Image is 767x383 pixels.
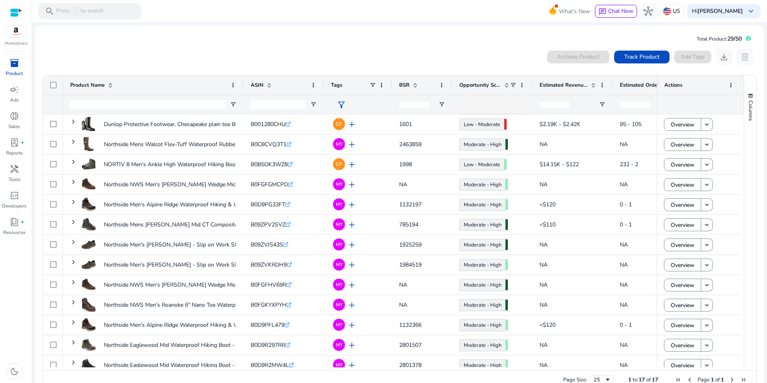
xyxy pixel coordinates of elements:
mat-icon: keyboard_arrow_down [703,141,710,148]
span: B0FGFGMCPD [251,181,288,188]
p: Northside Men's [PERSON_NAME] - Slip on Work Shoes. All-Day Memory... [104,257,294,273]
span: 95 - 105 [620,120,641,128]
span: add [347,200,357,210]
span: fiber_manual_record [21,141,24,144]
span: Estimated Revenue/Day [540,81,588,89]
span: 2801507 [399,341,422,349]
mat-icon: keyboard_arrow_down [703,322,710,329]
span: 74.63 [505,279,508,290]
span: 74.63 [505,219,508,230]
button: Overview [664,218,701,231]
span: 74.63 [505,299,508,310]
p: Northside Eaglewood Mid Waterproof Hiking Boot - Men's Lightweight,... [104,337,288,353]
span: 68.25 [505,360,508,371]
p: Northside NWS Men's [PERSON_NAME] Wedge Mid Waterproof Soft Toe leather... [104,176,312,193]
span: download [719,52,729,62]
span: Overview [671,237,694,253]
span: MY [336,182,343,187]
p: Sales [8,123,20,130]
span: search [45,6,55,16]
span: MY [336,322,343,327]
span: Total Product: [697,36,727,42]
span: Overview [671,257,694,273]
span: ASIN [251,81,264,89]
div: Previous Page [686,377,693,383]
img: us.svg [663,7,671,15]
span: <$120 [540,201,556,208]
span: B0CBCVQ3T1 [251,141,286,148]
mat-icon: keyboard_arrow_down [703,121,710,128]
span: NA [540,341,548,349]
p: Marketplace [5,41,27,47]
span: Overview [671,136,694,153]
img: 31kq1pwga3L._AC_US40_.jpg [81,137,96,151]
p: Northside Men's Alpine Ridge Waterproof Hiking & Work Boots -... [104,196,271,213]
span: Overview [671,116,694,133]
mat-icon: keyboard_arrow_down [703,241,710,249]
span: hub [643,6,653,16]
span: 785194 [399,221,418,228]
span: book_4 [10,217,19,227]
img: 31xJ9etzF2L._AC_US40_.jpg [81,257,96,272]
span: $2.19K - $2.42K [540,120,580,128]
span: lab_profile [10,138,19,147]
img: 41f34bINLBL._AC_US40_.jpg [81,177,96,191]
span: add [347,180,357,189]
span: add [347,240,357,250]
span: 1132366 [399,321,422,329]
a: Moderate - High [459,299,505,311]
span: NA [620,181,628,188]
span: NA [540,281,548,289]
img: 41Ia9eYyo4L._AC_US40_.jpg [81,197,96,212]
span: Overview [671,217,694,233]
button: Track Product [614,51,670,63]
mat-icon: keyboard_arrow_down [703,342,710,349]
span: MY [336,262,343,267]
span: CP [336,122,342,126]
button: Overview [664,319,701,332]
span: B09ZVKRDH9 [251,261,287,269]
span: / [72,7,79,16]
a: Moderate - High [459,199,505,211]
a: Moderate - High [459,179,505,191]
img: 41hvT0B+kOL._AC_US40_.jpg [81,117,96,131]
span: Estimated Orders/Day [620,81,668,89]
span: Overview [671,297,694,314]
span: 0 - 1 [620,201,632,208]
span: B0FGKYXPYH [251,301,286,309]
span: MY [336,302,343,307]
img: 41f34bINLBL._AC_US40_.jpg [81,277,96,292]
mat-icon: keyboard_arrow_down [703,281,710,289]
span: NA [620,141,628,148]
span: BSR [399,81,410,89]
span: add [347,300,357,310]
button: Overview [664,339,701,352]
span: Overview [671,177,694,193]
input: Product Name Filter Input [70,100,225,109]
span: 2463859 [399,141,422,148]
span: Overview [671,197,694,213]
a: Moderate - High [459,139,505,151]
p: Dunlop Protective Footwear, Chesapeake plain toe Black Amazon,... [104,116,272,132]
span: 1925259 [399,241,422,249]
div: Next Page [729,377,735,383]
span: Actions [664,81,682,89]
span: $14.15K - $122 [540,161,579,168]
span: dark_mode [10,367,19,376]
span: MY [336,342,343,347]
mat-icon: keyboard_arrow_down [703,362,710,369]
span: MY [336,282,343,287]
button: hub [640,3,656,19]
span: <$120 [540,321,556,329]
span: 72.75 [505,139,508,150]
span: NA [620,301,628,309]
p: Developers [2,202,26,210]
span: MY [336,142,343,147]
mat-icon: keyboard_arrow_down [703,201,710,208]
span: NA [399,181,407,188]
mat-icon: keyboard_arrow_down [703,161,710,168]
span: handyman [10,164,19,174]
span: What's New [559,4,590,18]
a: Moderate - High [459,359,505,371]
span: 2801378 [399,361,422,369]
